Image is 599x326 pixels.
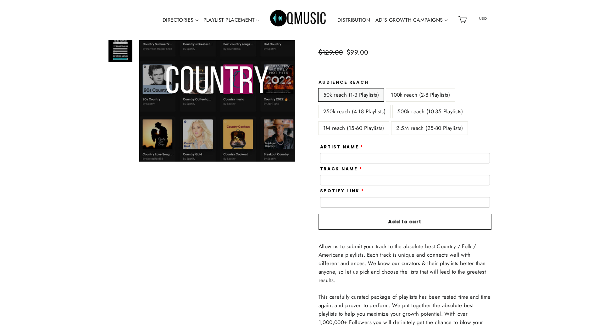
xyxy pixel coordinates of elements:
label: 2.5M reach (25-80 Playlists) [391,122,468,135]
span: Allow us to submit your track to the absolute best Country / Folk / Americana playlists. Each tra... [319,243,486,284]
a: AD'S GROWTH CAMPAIGNS [373,13,450,27]
label: 100k reach (2-8 Playlists) [386,88,455,101]
a: DIRECTORIES [160,13,201,27]
img: Q Music Promotions [270,6,327,34]
label: 50k reach (1-3 Playlists) [319,88,384,101]
label: Track Name [320,167,363,172]
a: DISTRIBUTION [335,13,373,27]
a: PLAYLIST PLACEMENT [201,13,262,27]
label: Artist Name [320,145,364,150]
label: 250k reach (4-18 Playlists) [319,105,390,118]
span: Add to cart [388,218,422,225]
img: Country Playlist Placement [108,38,132,62]
span: $129.00 [319,48,343,57]
button: Add to cart [319,214,491,230]
label: Spotify Link [320,189,364,194]
div: Primary [141,2,456,38]
label: Audience Reach [319,80,491,85]
span: $99.00 [347,48,369,57]
label: 500k reach (10-35 Playlists) [393,105,468,118]
span: USD [471,14,495,23]
label: 1M reach (15-60 Playlists) [319,122,389,135]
